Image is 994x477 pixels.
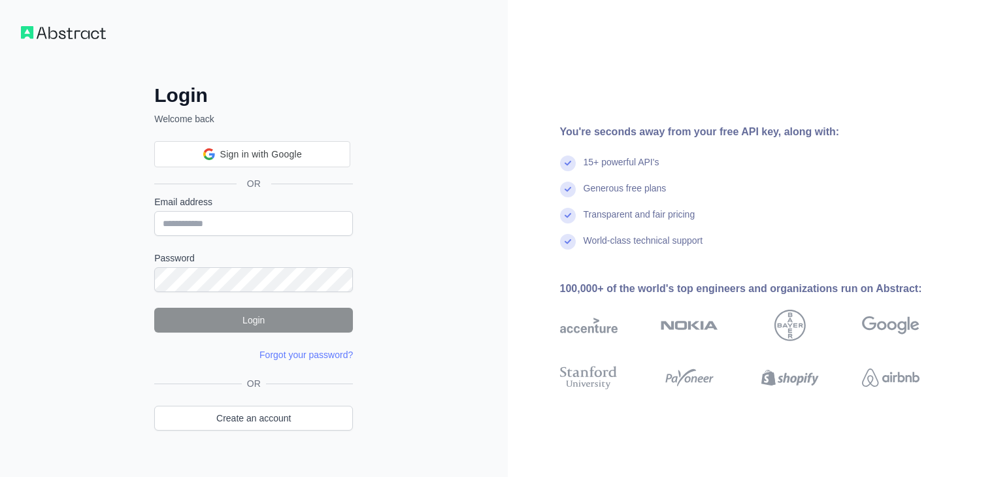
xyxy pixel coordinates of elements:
[560,234,576,250] img: check mark
[661,310,718,341] img: nokia
[560,281,961,297] div: 100,000+ of the world's top engineers and organizations run on Abstract:
[584,208,695,234] div: Transparent and fair pricing
[862,310,919,341] img: google
[154,406,353,431] a: Create an account
[154,195,353,208] label: Email address
[237,177,271,190] span: OR
[220,148,302,161] span: Sign in with Google
[154,84,353,107] h2: Login
[761,363,819,392] img: shopify
[560,208,576,223] img: check mark
[560,182,576,197] img: check mark
[154,141,350,167] div: Sign in with Google
[661,363,718,392] img: payoneer
[560,310,618,341] img: accenture
[154,308,353,333] button: Login
[154,112,353,125] p: Welcome back
[560,363,618,392] img: stanford university
[862,363,919,392] img: airbnb
[259,350,353,360] a: Forgot your password?
[154,252,353,265] label: Password
[21,26,106,39] img: Workflow
[560,156,576,171] img: check mark
[584,156,659,182] div: 15+ powerful API's
[560,124,961,140] div: You're seconds away from your free API key, along with:
[774,310,806,341] img: bayer
[584,234,703,260] div: World-class technical support
[242,377,266,390] span: OR
[584,182,667,208] div: Generous free plans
